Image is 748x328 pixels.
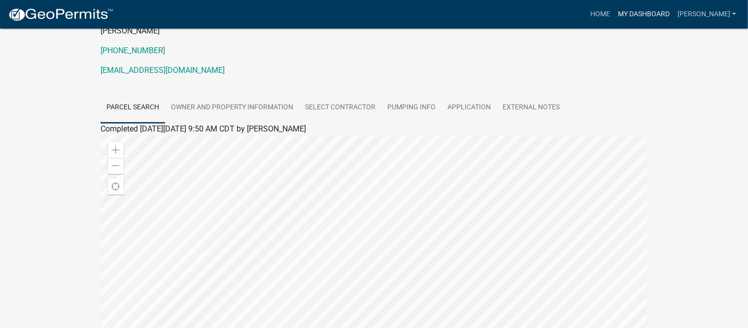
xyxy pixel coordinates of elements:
a: Application [442,92,497,124]
span: Completed [DATE][DATE] 9:50 AM CDT by [PERSON_NAME] [101,124,306,133]
div: Zoom out [108,158,124,174]
a: Select contractor [299,92,381,124]
a: [PHONE_NUMBER] [101,46,165,55]
a: External Notes [497,92,566,124]
a: Owner and Property Information [165,92,299,124]
a: Pumping Info [381,92,442,124]
a: [PERSON_NAME] [674,5,740,24]
a: Home [586,5,614,24]
a: [EMAIL_ADDRESS][DOMAIN_NAME] [101,66,225,75]
div: Zoom in [108,142,124,158]
div: Find my location [108,179,124,195]
a: Parcel search [101,92,165,124]
a: My Dashboard [614,5,674,24]
p: [PERSON_NAME] [101,25,647,37]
